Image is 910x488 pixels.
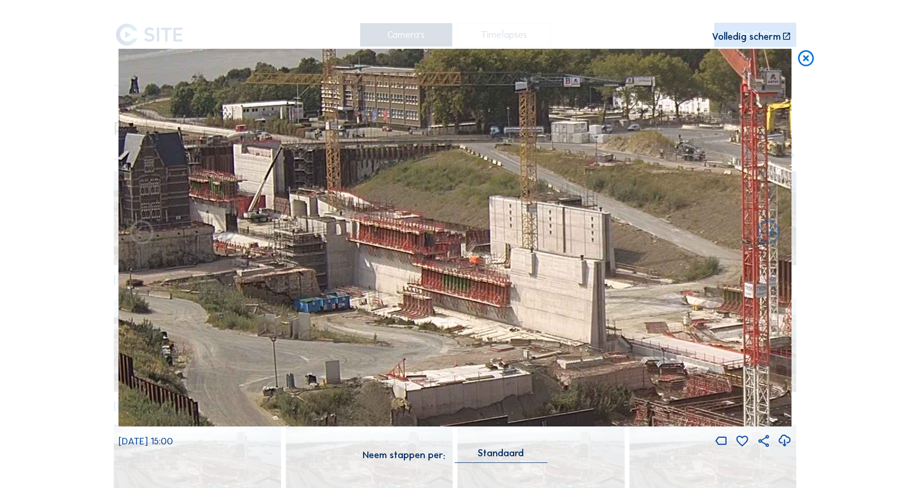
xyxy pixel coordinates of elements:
[118,49,792,427] img: Image
[754,219,783,248] i: Back
[118,435,173,447] span: [DATE] 15:00
[712,32,781,41] div: Volledig scherm
[478,449,524,457] div: Standaard
[455,449,547,462] div: Standaard
[363,450,445,460] div: Neem stappen per:
[127,219,156,248] i: Forward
